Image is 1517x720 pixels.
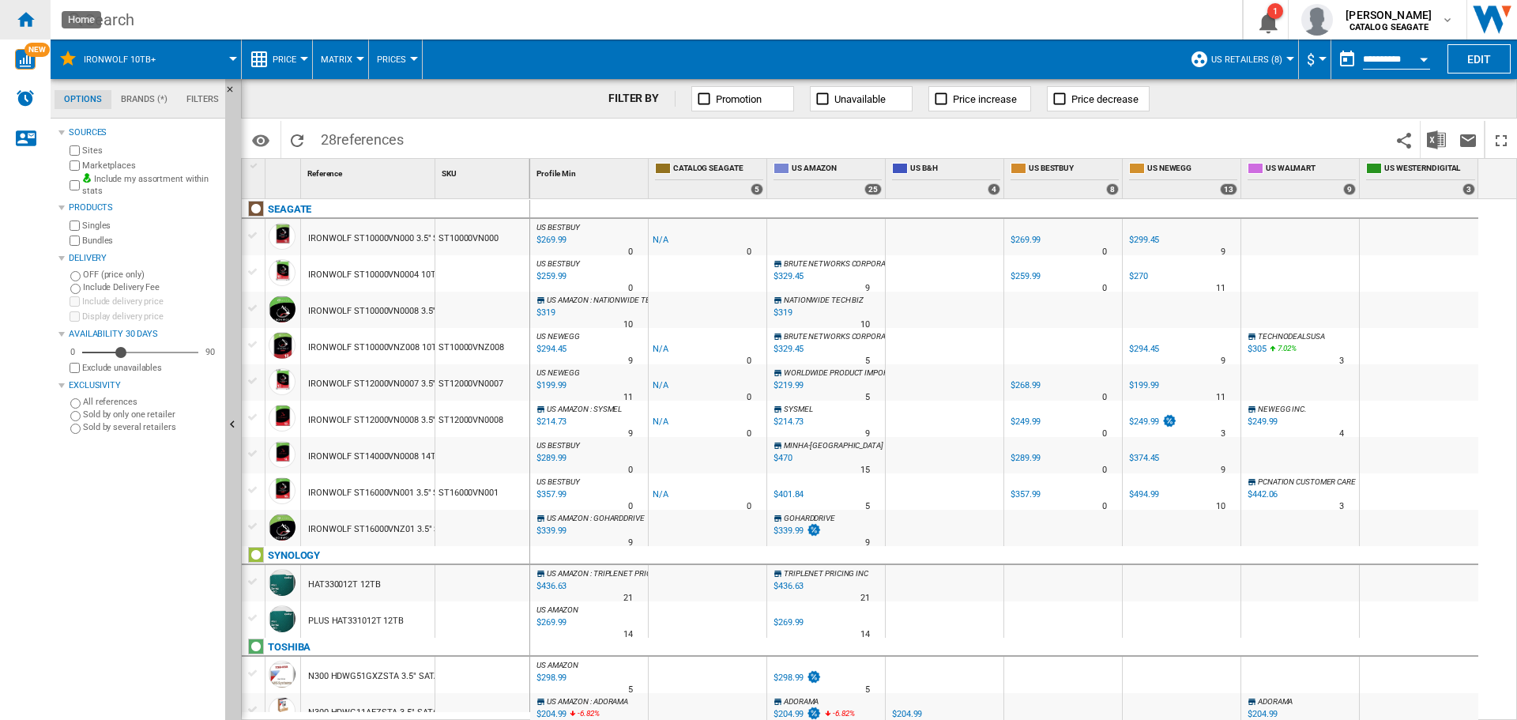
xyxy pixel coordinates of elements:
div: IRONWOLF ST14000VN0008 14TB [308,439,441,475]
div: $374.45 [1129,453,1159,463]
span: US BESTBUY [536,259,580,268]
input: Include delivery price [70,296,80,307]
div: $305 [1248,344,1267,354]
div: Exclusivity [69,379,219,392]
div: $249.99 [1129,417,1159,427]
div: $298.99 [771,670,822,686]
span: US AMAZON [536,661,578,669]
div: $199.99 [1129,380,1159,390]
input: Display delivery price [70,363,80,373]
div: IRONWOLF ST16000VN001 3.5" SATA III 16TB [308,475,486,511]
input: Marketplaces [70,160,80,171]
span: Promotion [716,93,762,105]
div: Sort None [533,159,648,183]
div: $329.45 [771,269,804,285]
div: $259.99 [1008,269,1041,285]
div: N/A [653,378,668,394]
div: $269.99 [771,615,804,631]
div: $249.99 [1127,414,1177,430]
div: 25 offers sold by US AMAZON [864,183,882,195]
div: $270 [1127,269,1148,285]
div: $374.45 [1127,450,1159,466]
span: SYSMEL [784,405,812,413]
span: US AMAZON [547,697,589,706]
div: HAT330012T 12TB [308,567,381,603]
div: $319 [771,305,792,321]
div: $470 [771,450,792,466]
span: US WALMART [1266,163,1356,176]
img: promotionV3.png [1161,414,1177,428]
div: $299.45 [1127,232,1159,248]
input: Sites [70,145,80,156]
div: Last updated : Tuesday, 14 October 2025 03:59 [534,305,555,321]
input: OFF (price only) [70,271,81,281]
div: Reference Sort None [304,159,435,183]
div: 3 offers sold by US WESTERNDIGITAL [1462,183,1475,195]
div: $204.99 [892,709,922,719]
div: $339.99 [771,523,822,539]
div: Delivery Time : 5 days [865,390,870,405]
div: ST10000VNZ008 [435,328,529,364]
div: Delivery Time : 9 days [628,426,633,442]
div: Delivery Time : 0 day [747,353,751,369]
i: % [1276,341,1285,360]
span: BRUTE NETWORKS CORPORATION [784,332,902,341]
input: Bundles [70,236,80,246]
span: US NEWEGG [536,332,580,341]
span: NEW [24,43,50,57]
div: US AMAZON 25 offers sold by US AMAZON [770,159,885,198]
span: TECHNODEALSUSA [1258,332,1325,341]
div: ST12000VN0008 [435,401,529,437]
span: US NEWEGG [1147,163,1237,176]
button: Share this bookmark with others [1388,121,1420,158]
div: Delivery Time : 0 day [628,499,633,515]
div: IRONWOLF ST16000VNZ01 3.5" SATA III 16TB 7200 16TB [308,511,530,548]
span: US AMAZON [547,296,589,304]
div: Click to filter on that brand [268,546,320,565]
button: Open calendar [1410,43,1438,71]
div: Delivery Time : 21 days [860,590,870,606]
div: Price [250,40,304,79]
div: 5 offers sold by CATALOG SEAGATE [751,183,763,195]
div: Delivery Time : 0 day [1102,244,1107,260]
div: IRONWOLF ST10000VN0008 3.5" SATA III 10TB [308,293,491,330]
label: Sites [82,145,219,156]
div: Last updated : Monday, 13 October 2025 22:10 [534,450,567,466]
label: Singles [82,220,219,232]
button: Hide [225,79,244,107]
div: $305 [1245,341,1267,357]
md-tab-item: Brands (*) [111,90,177,109]
span: US AMAZON [536,605,578,614]
div: $199.99 [1127,378,1159,394]
div: Delivery Time : 3 days [1339,353,1344,369]
span: [PERSON_NAME] [1346,7,1432,23]
div: N/A [653,232,668,248]
span: US AMAZON [792,163,882,176]
img: promotionV3.png [806,523,822,537]
div: $269.99 [1008,232,1041,248]
span: US B&H [910,163,1000,176]
img: wise-card.svg [15,49,36,70]
div: $204.99 [1248,709,1278,719]
div: Sort None [304,159,435,183]
div: IRONWOLF ST10000VN0004 10TB [308,257,441,293]
div: $294.45 [1129,344,1159,354]
div: Sort None [439,159,529,183]
div: Delivery Time : 15 days [860,462,870,478]
label: Include delivery price [82,296,219,307]
div: Sources [69,126,219,139]
label: Sold by several retailers [83,421,219,433]
div: $219.99 [774,380,804,390]
div: 0 [66,346,79,358]
span: : SYSMEL [590,405,622,413]
img: promotionV3.png [806,670,822,684]
div: Delivery [69,252,219,265]
div: $494.99 [1127,487,1159,503]
div: US NEWEGG 13 offers sold by US NEWEGG [1126,159,1240,198]
button: Price decrease [1047,86,1150,111]
button: IronWolf 10TB+ [84,40,171,79]
div: PLUS HAT331012T 12TB [308,603,404,639]
div: Delivery Time : 0 day [628,281,633,296]
span: WORLDWIDE PRODUCT IMPORTER [784,368,902,377]
input: Display delivery price [70,311,80,322]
